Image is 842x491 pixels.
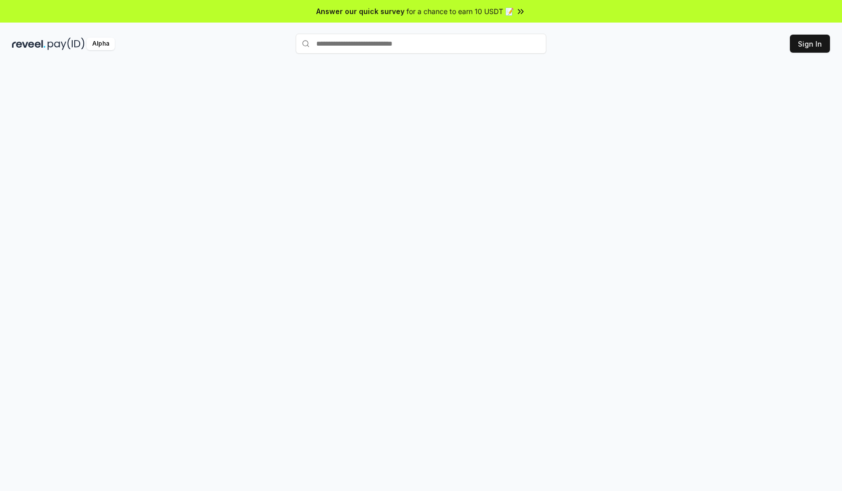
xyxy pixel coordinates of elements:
[48,38,85,50] img: pay_id
[316,6,404,17] span: Answer our quick survey
[790,35,830,53] button: Sign In
[12,38,46,50] img: reveel_dark
[406,6,514,17] span: for a chance to earn 10 USDT 📝
[87,38,115,50] div: Alpha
